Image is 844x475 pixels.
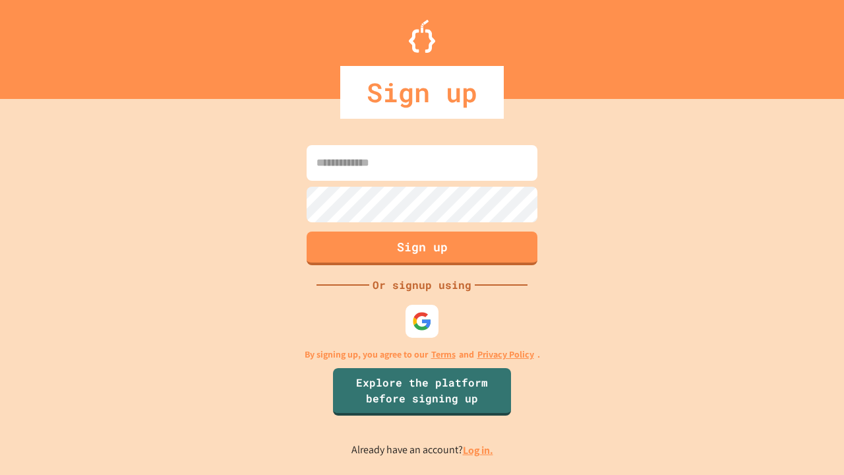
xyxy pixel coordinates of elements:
[351,442,493,459] p: Already have an account?
[369,277,475,293] div: Or signup using
[305,348,540,362] p: By signing up, you agree to our and .
[463,443,493,457] a: Log in.
[789,422,831,462] iframe: chat widget
[340,66,504,119] div: Sign up
[333,368,511,416] a: Explore the platform before signing up
[409,20,435,53] img: Logo.svg
[431,348,456,362] a: Terms
[307,232,537,265] button: Sign up
[477,348,534,362] a: Privacy Policy
[412,311,432,331] img: google-icon.svg
[735,365,831,421] iframe: chat widget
